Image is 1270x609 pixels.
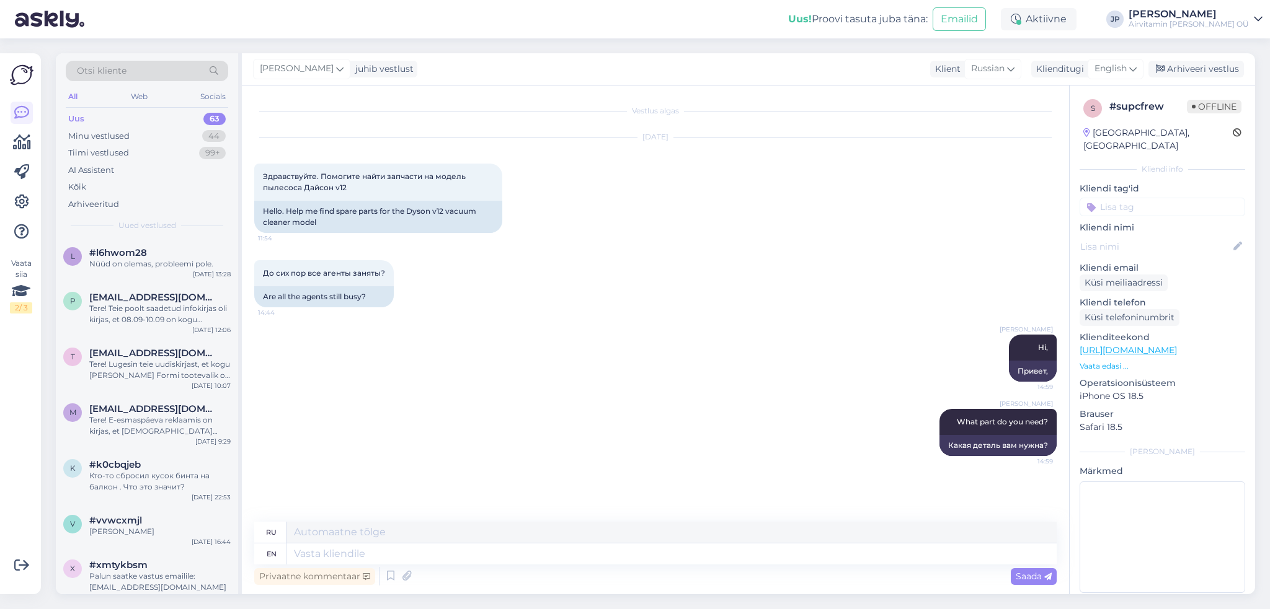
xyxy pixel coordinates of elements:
[89,414,231,437] div: Tere! E-esmaspäeva reklaamis on kirjas, et [DEMOGRAPHIC_DATA] rakendub ka filtritele. Samas, [PER...
[10,258,32,313] div: Vaata siia
[1080,408,1245,421] p: Brauser
[1001,8,1077,30] div: Aktiivne
[258,308,304,317] span: 14:44
[70,463,76,473] span: k
[198,89,228,105] div: Socials
[68,198,119,211] div: Arhiveeritud
[1080,446,1245,457] div: [PERSON_NAME]
[957,417,1048,426] span: What part do you need?
[66,89,80,105] div: All
[1106,11,1124,28] div: JP
[89,359,231,381] div: Tere! Lugesin teie uudiskirjast, et kogu [PERSON_NAME] Formi tootevalik on 20% soodsamalt alates ...
[68,181,86,193] div: Kõik
[1031,63,1084,76] div: Klienditugi
[260,62,334,76] span: [PERSON_NAME]
[69,408,76,417] span: m
[199,147,226,159] div: 99+
[930,63,961,76] div: Klient
[118,220,176,231] span: Uued vestlused
[1006,382,1053,392] span: 14:59
[1006,457,1053,466] span: 14:59
[1083,126,1233,152] div: [GEOGRAPHIC_DATA], [GEOGRAPHIC_DATA]
[193,593,231,602] div: [DATE] 22:31
[1080,198,1245,216] input: Lisa tag
[192,493,231,502] div: [DATE] 22:53
[71,252,75,261] span: l
[1080,377,1245,390] p: Operatsioonisüsteem
[192,325,231,335] div: [DATE] 12:06
[1095,62,1127,76] span: English
[68,147,129,159] div: Tiimi vestlused
[1080,240,1231,253] input: Lisa nimi
[350,63,414,76] div: juhib vestlust
[1080,361,1245,372] p: Vaata edasi ...
[267,543,277,564] div: en
[1080,331,1245,344] p: Klienditeekond
[1080,274,1168,291] div: Küsi meiliaadressi
[195,437,231,446] div: [DATE] 9:29
[263,268,385,278] span: До сих пор все агенты заняты?
[263,172,468,192] span: Здравствуйте. Помогите найти запчасти на модель пылесоса Дайсон v12
[10,63,33,87] img: Askly Logo
[77,64,127,77] span: Otsi kliente
[1009,361,1057,382] div: Привет,
[89,247,147,258] span: #l6hwom28
[1080,182,1245,195] p: Kliendi tag'id
[1187,100,1241,113] span: Offline
[192,381,231,390] div: [DATE] 10:07
[89,470,231,493] div: Кто-то сбросил кусок бинта на балкон . Что это значит?
[1080,390,1245,403] p: iPhone OS 18.5
[70,519,75,528] span: v
[70,564,75,573] span: x
[89,515,142,526] span: #vvwcxmjl
[70,296,76,305] span: p
[971,62,1005,76] span: Russian
[1080,221,1245,234] p: Kliendi nimi
[939,435,1057,456] div: Какая деталь вам нужна?
[68,164,114,177] div: AI Assistent
[254,201,502,233] div: Hello. Help me find spare parts for the Dyson v12 vacuum cleaner model
[193,269,231,279] div: [DATE] 13:28
[203,113,226,125] div: 63
[1091,103,1095,113] span: s
[68,113,84,125] div: Uus
[254,131,1057,142] div: [DATE]
[128,89,150,105] div: Web
[1129,9,1263,29] a: [PERSON_NAME]Airvitamin [PERSON_NAME] OÜ
[1080,421,1245,434] p: Safari 18.5
[1080,344,1177,356] a: [URL][DOMAIN_NAME]
[1000,399,1053,408] span: [PERSON_NAME]
[788,13,812,25] b: Uus!
[89,348,218,359] span: triin.nuut@gmail.com
[254,286,394,307] div: Are all the agents still busy?
[933,7,986,31] button: Emailid
[1080,465,1245,478] p: Märkmed
[1080,261,1245,274] p: Kliendi email
[89,459,141,470] span: #k0cbqjeb
[1129,9,1249,19] div: [PERSON_NAME]
[89,526,231,537] div: [PERSON_NAME]
[1129,19,1249,29] div: Airvitamin [PERSON_NAME] OÜ
[68,130,130,142] div: Minu vestlused
[89,303,231,325] div: Tere! Teie poolt saadetud infokirjas oli kirjas, et 08.09-10.09 on kogu [PERSON_NAME] Formi toote...
[1080,309,1179,326] div: Küsi telefoninumbrit
[266,522,277,543] div: ru
[89,403,218,414] span: merilin686@hotmail.com
[254,568,375,585] div: Privaatne kommentaar
[788,12,928,27] div: Proovi tasuta juba täna:
[202,130,226,142] div: 44
[1080,296,1245,309] p: Kliendi telefon
[192,537,231,546] div: [DATE] 16:44
[1016,571,1052,582] span: Saada
[89,559,148,571] span: #xmtykbsm
[1109,99,1187,114] div: # supcfrew
[89,292,218,303] span: piret.kattai@gmail.com
[89,571,231,593] div: Palun saatke vastus emailile: [EMAIL_ADDRESS][DOMAIN_NAME]
[71,352,75,361] span: t
[1000,325,1053,334] span: [PERSON_NAME]
[258,234,304,243] span: 11:54
[1080,164,1245,175] div: Kliendi info
[89,258,231,269] div: Nüüd on olemas, probleemi pole.
[10,302,32,313] div: 2 / 3
[1038,343,1048,352] span: Hi,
